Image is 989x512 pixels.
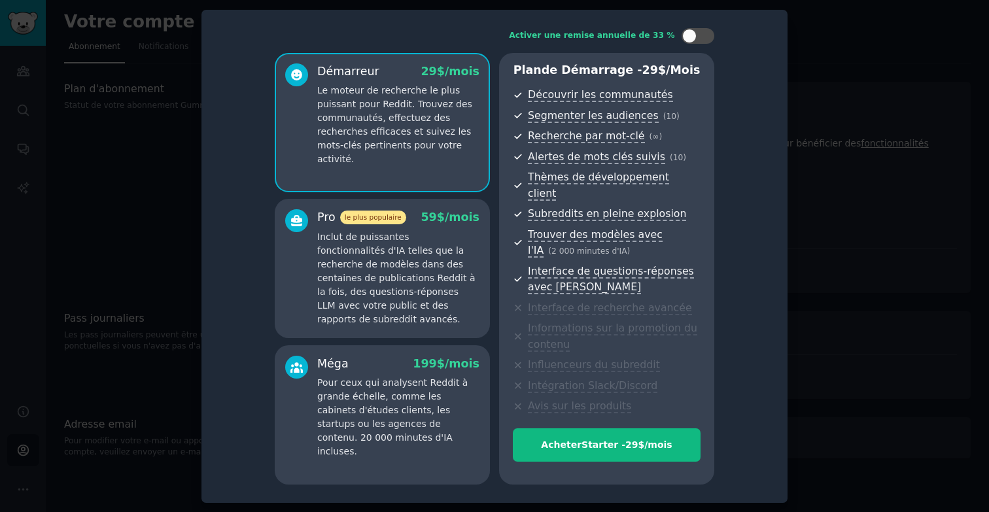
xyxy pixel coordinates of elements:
font: Inclut de puissantes fonctionnalités d'IA telles que la recherche de modèles dans des centaines d... [317,231,475,324]
font: ∞ [652,132,659,141]
font: le plus populaire [345,213,402,221]
font: 2 000 minutes d'IA [551,247,627,256]
font: ) [676,112,680,121]
font: Plan [513,63,542,77]
font: Acheter [541,439,581,450]
font: /mois [445,211,479,224]
font: $ [437,65,445,78]
font: Démarreur [317,65,379,78]
font: $ [437,357,445,370]
font: Alertes de mots clés suivis [528,150,665,163]
font: $ [658,63,666,77]
font: ) [627,247,631,256]
font: de démarrage - [542,63,642,77]
font: Starter - [581,439,625,450]
font: Méga [317,357,349,370]
font: Pour ceux qui analysent Reddit à grande échelle, comme les cabinets d'études clients, les startup... [317,377,468,456]
font: /mois [445,65,479,78]
button: AcheterStarter -29$/mois [513,428,701,462]
font: Découvrir les communautés [528,88,673,101]
font: $ [638,439,644,450]
font: Le moteur de recherche le plus puissant pour Reddit. Trouvez des communautés, effectuez des reche... [317,85,472,164]
font: Intégration Slack/Discord [528,379,657,392]
font: Thèmes de développement client [528,171,669,199]
font: Subreddits en pleine explosion [528,207,686,220]
font: Interface de recherche avancée [528,301,691,314]
font: 10 [673,153,684,162]
font: Avis sur les produits [528,400,631,412]
font: 29 [642,63,658,77]
font: ( [650,132,653,141]
font: Pro [317,211,336,224]
font: ( [548,247,551,256]
font: ) [659,132,663,141]
font: Activer une remise annuelle de 33 % [509,31,674,40]
font: Segmenter les audiences [528,109,659,122]
font: /mois [445,357,479,370]
font: ( [663,112,667,121]
font: ) [683,153,686,162]
font: 199 [413,357,437,370]
font: Influenceurs du subreddit [528,358,660,371]
font: 29 [625,439,638,450]
font: Informations sur la promotion du contenu [528,322,697,350]
font: 29 [421,65,436,78]
font: /mois [644,439,672,450]
font: ( [670,153,673,162]
font: /mois [666,63,700,77]
font: Recherche par mot-clé [528,129,644,142]
font: Trouver des modèles avec l'IA [528,228,663,257]
font: 10 [666,112,676,121]
font: Interface de questions-réponses avec [PERSON_NAME] [528,265,694,294]
font: 59 [421,211,436,224]
font: $ [437,211,445,224]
